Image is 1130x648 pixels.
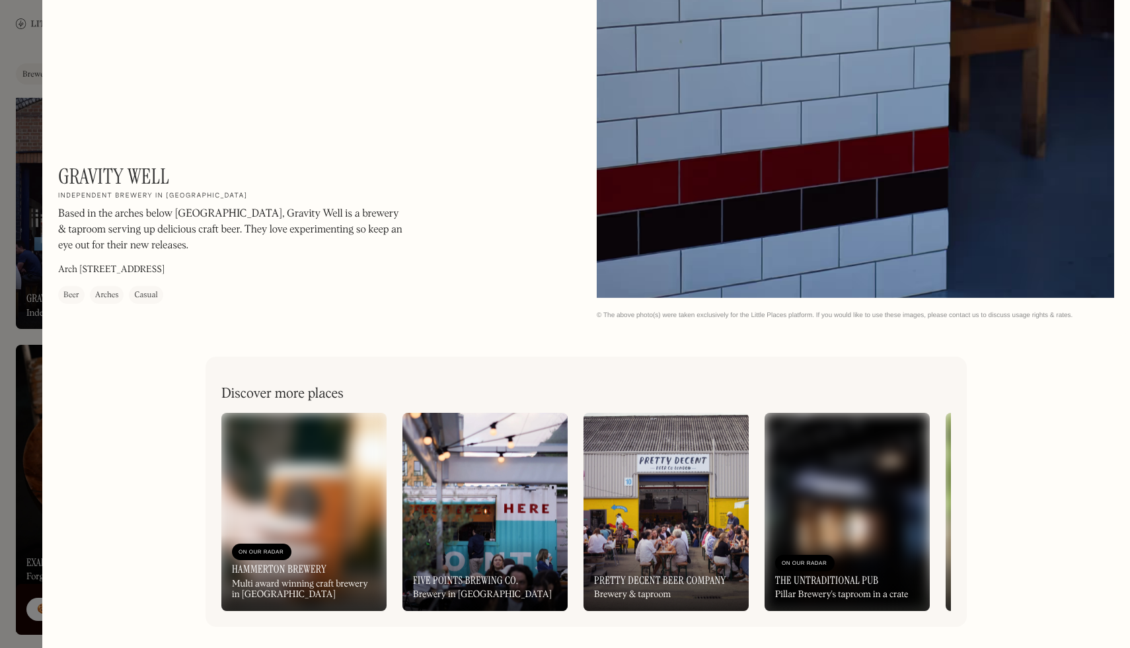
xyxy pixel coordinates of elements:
[775,589,909,600] div: Pillar Brewery's taproom in a crate
[584,413,749,611] a: Pretty Decent Beer CompanyBrewery & taproom
[239,546,285,559] div: On Our Radar
[134,289,157,302] div: Casual
[402,413,568,611] a: Five Points Brewing Co.Brewery in [GEOGRAPHIC_DATA]
[58,164,169,189] h1: Gravity Well
[782,557,828,570] div: On Our Radar
[594,574,726,587] h3: Pretty Decent Beer Company
[413,589,552,600] div: Brewery in [GEOGRAPHIC_DATA]
[594,589,671,600] div: Brewery & taproom
[58,206,415,254] p: Based in the arches below [GEOGRAPHIC_DATA], Gravity Well is a brewery & taproom serving up delic...
[946,413,1111,611] a: On Our RadarForest Road Brewing Co.Independent brewery in the heart of [GEOGRAPHIC_DATA]
[58,192,247,201] h2: Independent brewery in [GEOGRAPHIC_DATA]
[597,311,1114,320] div: © The above photo(s) were taken exclusively for the Little Places platform. If you would like to ...
[775,574,878,587] h3: The Untraditional Pub
[413,574,519,587] h3: Five Points Brewing Co.
[221,386,344,402] h2: Discover more places
[232,563,326,575] h3: Hammerton Brewery
[765,413,930,611] a: On Our RadarThe Untraditional PubPillar Brewery's taproom in a crate
[63,289,79,302] div: Beer
[58,263,165,277] p: Arch [STREET_ADDRESS]
[232,579,376,601] div: Multi award winning craft brewery in [GEOGRAPHIC_DATA]
[95,289,119,302] div: Arches
[221,413,387,611] a: On Our RadarHammerton BreweryMulti award winning craft brewery in [GEOGRAPHIC_DATA]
